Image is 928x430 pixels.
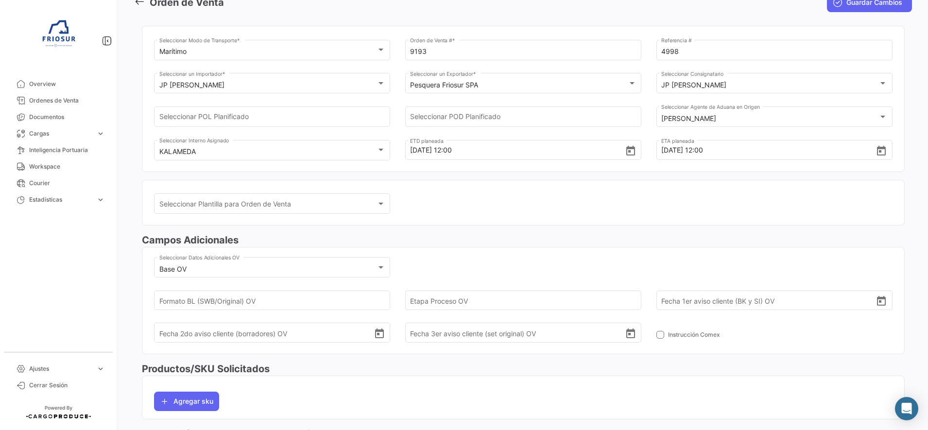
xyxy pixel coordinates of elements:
mat-select-trigger: Pesquera Friosur SPA [410,81,478,89]
a: Ordenes de Venta [8,92,109,109]
mat-select-trigger: Marítimo [159,47,187,55]
input: Seleccionar una fecha [410,133,624,167]
span: expand_more [96,129,105,138]
span: Workspace [29,162,105,171]
span: Seleccionar Plantilla para Orden de Venta [159,202,377,210]
mat-select-trigger: KALAMEDA [159,147,196,155]
button: Open calendar [876,295,887,306]
span: expand_more [96,195,105,204]
span: Ajustes [29,364,92,373]
span: Estadísticas [29,195,92,204]
span: expand_more [96,364,105,373]
button: Open calendar [625,327,636,338]
span: Cerrar Sesión [29,381,105,390]
span: Documentos [29,113,105,121]
button: Agregar sku [154,392,219,411]
input: Seleccionar una fecha [661,133,876,167]
button: Open calendar [876,145,887,155]
img: 6ea6c92c-e42a-4aa8-800a-31a9cab4b7b0.jpg [34,12,83,60]
span: Courier [29,179,105,188]
h3: Productos/SKU Solicitados [142,362,905,376]
mat-select-trigger: [PERSON_NAME] [661,114,716,122]
a: Overview [8,76,109,92]
span: Instrucción Comex [668,330,720,339]
span: Overview [29,80,105,88]
button: Open calendar [374,327,385,338]
a: Inteligencia Portuaria [8,142,109,158]
div: Abrir Intercom Messenger [895,397,918,420]
span: Inteligencia Portuaria [29,146,105,155]
a: Workspace [8,158,109,175]
a: Documentos [8,109,109,125]
mat-select-trigger: Base OV [159,265,187,273]
a: Courier [8,175,109,191]
h3: Campos Adicionales [142,233,905,247]
button: Open calendar [625,145,636,155]
span: Cargas [29,129,92,138]
span: Ordenes de Venta [29,96,105,105]
mat-select-trigger: JP [PERSON_NAME] [159,81,224,89]
mat-select-trigger: JP [PERSON_NAME] [661,81,726,89]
